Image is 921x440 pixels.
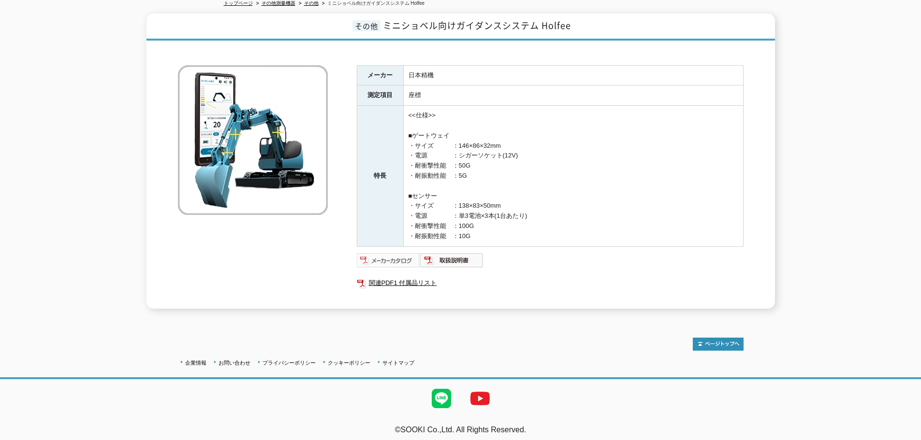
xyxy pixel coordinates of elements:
td: <<仕様>> ■ゲートウェイ ・サイズ ：146×86×32mm ・電源 ：シガーソケット(12V) ・耐衝撃性能 ：50G ・耐振動性能 ：5G ■センサー ・サイズ ：138×83×50mm... [403,106,743,246]
img: トップページへ [693,338,744,351]
img: 取扱説明書 [420,253,483,268]
td: 日本精機 [403,65,743,85]
a: トップページ [224,0,253,6]
a: お問い合わせ [219,360,250,366]
a: 企業情報 [185,360,206,366]
img: メーカーカタログ [357,253,420,268]
span: ミニショベル向けガイダンスシステム Holfee [383,19,571,32]
a: サイトマップ [382,360,414,366]
th: 測定項目 [357,85,403,106]
a: その他 [304,0,319,6]
img: YouTube [461,379,499,418]
a: メーカーカタログ [357,259,420,266]
img: ミニショベル向けガイダンスシステム Holfee [178,65,328,215]
a: 取扱説明書 [420,259,483,266]
img: LINE [422,379,461,418]
a: その他測量機器 [262,0,295,6]
th: 特長 [357,106,403,246]
a: クッキーポリシー [328,360,370,366]
span: その他 [352,20,380,31]
a: 関連PDF1 付属品リスト [357,277,744,289]
th: メーカー [357,65,403,85]
td: 座標 [403,85,743,106]
a: プライバシーポリシー [263,360,316,366]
